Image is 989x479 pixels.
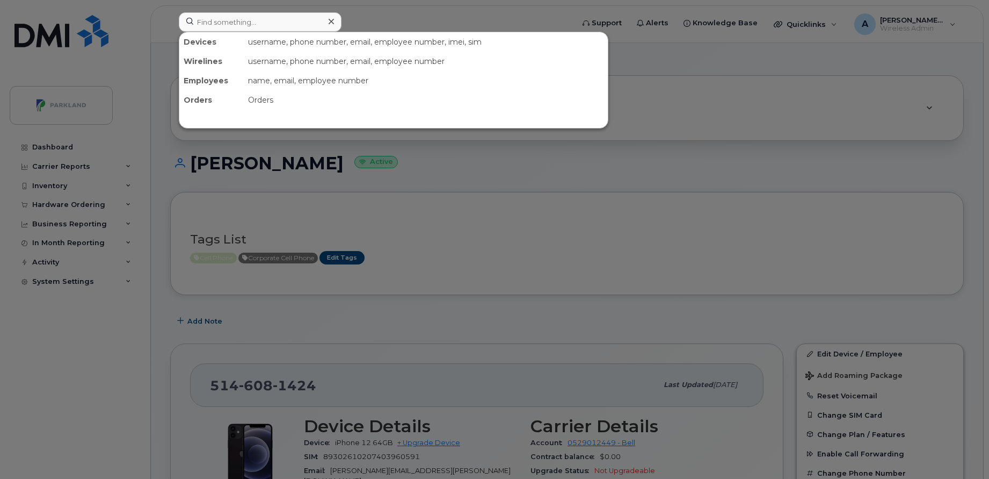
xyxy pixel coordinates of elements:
div: username, phone number, email, employee number, imei, sim [244,32,608,52]
div: name, email, employee number [244,71,608,90]
div: Employees [179,71,244,90]
div: Orders [179,90,244,110]
div: username, phone number, email, employee number [244,52,608,71]
div: Devices [179,32,244,52]
div: Wirelines [179,52,244,71]
div: Orders [244,90,608,110]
